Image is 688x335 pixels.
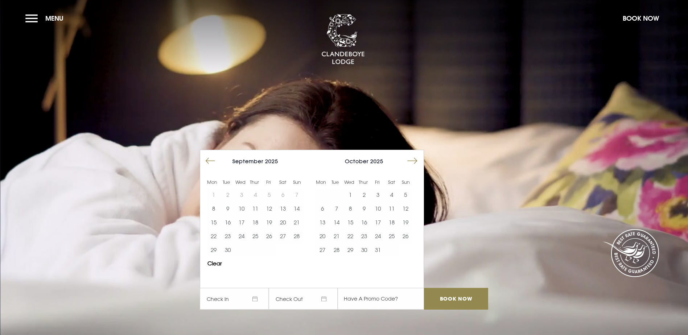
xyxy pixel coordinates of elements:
[329,243,343,257] td: Choose Tuesday, October 28, 2025 as your start date.
[290,202,304,215] td: Choose Sunday, September 14, 2025 as your start date.
[385,215,399,229] td: Choose Saturday, October 18, 2025 as your start date.
[221,215,234,229] td: Choose Tuesday, September 16, 2025 as your start date.
[248,229,262,243] td: Choose Thursday, September 25, 2025 as your start date.
[371,229,385,243] td: Choose Friday, October 24, 2025 as your start date.
[371,215,385,229] td: Choose Friday, October 17, 2025 as your start date.
[329,229,343,243] button: 21
[290,215,304,229] td: Choose Sunday, September 21, 2025 as your start date.
[262,215,276,229] button: 19
[262,202,276,215] button: 12
[357,243,371,257] button: 30
[221,202,234,215] td: Choose Tuesday, September 9, 2025 as your start date.
[290,229,304,243] td: Choose Sunday, September 28, 2025 as your start date.
[424,288,488,310] input: Book Now
[385,229,399,243] td: Choose Saturday, October 25, 2025 as your start date.
[276,215,290,229] td: Choose Saturday, September 20, 2025 as your start date.
[345,158,368,164] span: October
[290,229,304,243] button: 28
[321,14,365,65] img: Clandeboye Lodge
[221,243,234,257] td: Choose Tuesday, September 30, 2025 as your start date.
[329,215,343,229] button: 14
[371,215,385,229] button: 17
[399,215,412,229] td: Choose Sunday, October 19, 2025 as your start date.
[235,202,248,215] button: 10
[399,229,412,243] button: 26
[399,188,412,202] td: Choose Sunday, October 5, 2025 as your start date.
[385,202,399,215] button: 11
[269,288,338,310] span: Check Out
[232,158,263,164] span: September
[371,188,385,202] td: Choose Friday, October 3, 2025 as your start date.
[207,202,221,215] button: 8
[385,215,399,229] button: 18
[316,202,329,215] button: 6
[248,202,262,215] td: Choose Thursday, September 11, 2025 as your start date.
[371,243,385,257] button: 31
[221,229,234,243] button: 23
[262,215,276,229] td: Choose Friday, September 19, 2025 as your start date.
[357,215,371,229] td: Choose Thursday, October 16, 2025 as your start date.
[371,243,385,257] td: Choose Friday, October 31, 2025 as your start date.
[385,202,399,215] td: Choose Saturday, October 11, 2025 as your start date.
[207,243,221,257] td: Choose Monday, September 29, 2025 as your start date.
[221,243,234,257] button: 30
[207,229,221,243] td: Choose Monday, September 22, 2025 as your start date.
[276,229,290,243] td: Choose Saturday, September 27, 2025 as your start date.
[405,154,419,168] button: Move forward to switch to the next month.
[276,215,290,229] button: 20
[207,261,222,266] button: Clear
[248,202,262,215] button: 11
[262,229,276,243] td: Choose Friday, September 26, 2025 as your start date.
[207,202,221,215] td: Choose Monday, September 8, 2025 as your start date.
[248,215,262,229] td: Choose Thursday, September 18, 2025 as your start date.
[329,215,343,229] td: Choose Tuesday, October 14, 2025 as your start date.
[343,215,357,229] td: Choose Wednesday, October 15, 2025 as your start date.
[45,14,63,22] span: Menu
[343,188,357,202] button: 1
[399,188,412,202] button: 5
[343,229,357,243] td: Choose Wednesday, October 22, 2025 as your start date.
[290,202,304,215] button: 14
[207,243,221,257] button: 29
[343,188,357,202] td: Choose Wednesday, October 1, 2025 as your start date.
[276,202,290,215] button: 13
[235,229,248,243] td: Choose Wednesday, September 24, 2025 as your start date.
[316,215,329,229] td: Choose Monday, October 13, 2025 as your start date.
[329,202,343,215] button: 7
[338,288,424,310] input: Have A Promo Code?
[316,243,329,257] button: 27
[370,158,383,164] span: 2025
[399,202,412,215] button: 12
[385,188,399,202] button: 4
[235,202,248,215] td: Choose Wednesday, September 10, 2025 as your start date.
[357,229,371,243] button: 23
[25,11,67,26] button: Menu
[343,243,357,257] td: Choose Wednesday, October 29, 2025 as your start date.
[399,202,412,215] td: Choose Sunday, October 12, 2025 as your start date.
[343,202,357,215] td: Choose Wednesday, October 8, 2025 as your start date.
[316,229,329,243] button: 20
[399,215,412,229] button: 19
[385,188,399,202] td: Choose Saturday, October 4, 2025 as your start date.
[371,202,385,215] button: 10
[343,202,357,215] button: 8
[200,288,269,310] span: Check In
[619,11,663,26] button: Book Now
[235,229,248,243] button: 24
[276,202,290,215] td: Choose Saturday, September 13, 2025 as your start date.
[262,202,276,215] td: Choose Friday, September 12, 2025 as your start date.
[385,229,399,243] button: 25
[221,215,234,229] button: 16
[357,215,371,229] button: 16
[371,188,385,202] button: 3
[343,243,357,257] button: 29
[343,229,357,243] button: 22
[248,215,262,229] button: 18
[357,229,371,243] td: Choose Thursday, October 23, 2025 as your start date.
[329,229,343,243] td: Choose Tuesday, October 21, 2025 as your start date.
[207,215,221,229] button: 15
[371,202,385,215] td: Choose Friday, October 10, 2025 as your start date.
[262,229,276,243] button: 26
[316,202,329,215] td: Choose Monday, October 6, 2025 as your start date.
[235,215,248,229] button: 17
